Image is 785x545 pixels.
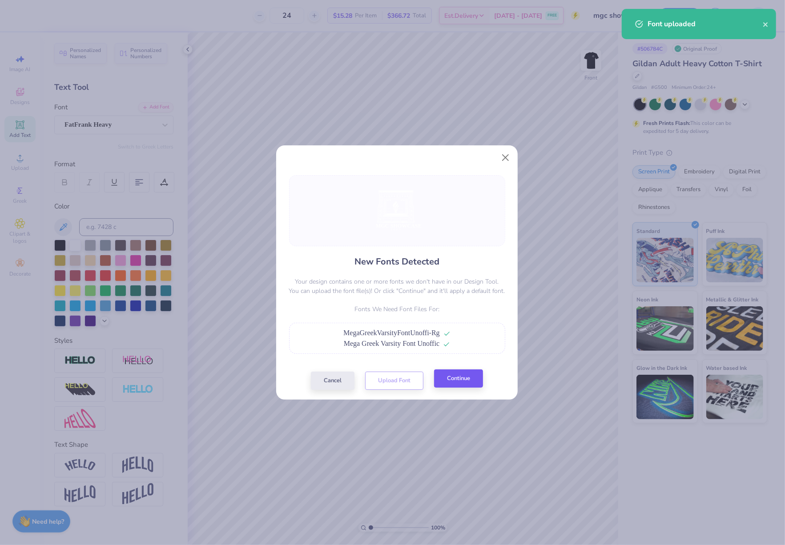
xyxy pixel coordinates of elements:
[648,19,763,29] div: Font uploaded
[763,19,769,29] button: close
[354,255,439,268] h4: New Fonts Detected
[344,340,439,347] span: Mega Greek Varsity Font Unoffic
[311,372,354,390] button: Cancel
[343,329,440,337] span: MegaGreekVarsityFontUnoffi-Rg
[497,149,514,166] button: Close
[289,305,505,314] p: Fonts We Need Font Files For:
[289,277,505,296] p: Your design contains one or more fonts we don't have in our Design Tool. You can upload the font ...
[434,369,483,388] button: Continue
